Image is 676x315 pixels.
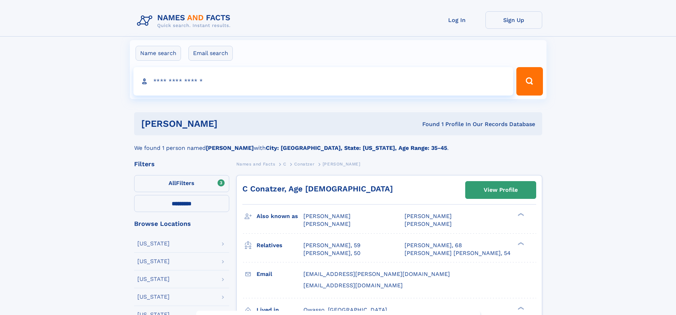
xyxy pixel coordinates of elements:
[466,181,536,199] a: View Profile
[136,46,181,61] label: Name search
[257,210,303,222] h3: Also known as
[188,46,233,61] label: Email search
[141,119,320,128] h1: [PERSON_NAME]
[320,120,535,128] div: Found 1 Profile In Our Records Database
[134,11,236,31] img: Logo Names and Facts
[137,294,170,300] div: [US_STATE]
[137,241,170,246] div: [US_STATE]
[303,282,403,289] span: [EMAIL_ADDRESS][DOMAIN_NAME]
[405,249,511,257] a: [PERSON_NAME] [PERSON_NAME], 54
[405,241,462,249] a: [PERSON_NAME], 68
[266,145,447,151] b: City: [GEOGRAPHIC_DATA], State: [US_STATE], Age Range: 35-45
[303,249,361,257] a: [PERSON_NAME], 50
[242,184,393,193] a: C Conatzer, Age [DEMOGRAPHIC_DATA]
[303,221,351,227] span: [PERSON_NAME]
[303,213,351,219] span: [PERSON_NAME]
[236,159,275,168] a: Names and Facts
[294,159,314,168] a: Conatzer
[429,11,485,29] a: Log In
[303,241,361,249] a: [PERSON_NAME], 59
[303,306,387,313] span: Owasso, [GEOGRAPHIC_DATA]
[303,271,450,277] span: [EMAIL_ADDRESS][PERSON_NAME][DOMAIN_NAME]
[134,221,229,227] div: Browse Locations
[133,67,513,96] input: search input
[405,221,452,227] span: [PERSON_NAME]
[134,175,229,192] label: Filters
[323,162,361,167] span: [PERSON_NAME]
[137,259,170,264] div: [US_STATE]
[134,135,542,152] div: We found 1 person named with .
[516,241,524,246] div: ❯
[516,212,524,217] div: ❯
[257,239,303,251] h3: Relatives
[283,159,286,168] a: C
[134,161,229,167] div: Filters
[283,162,286,167] span: C
[137,276,170,282] div: [US_STATE]
[206,145,254,151] b: [PERSON_NAME]
[484,182,518,198] div: View Profile
[257,268,303,280] h3: Email
[516,67,543,96] button: Search Button
[169,180,176,186] span: All
[485,11,542,29] a: Sign Up
[516,306,524,310] div: ❯
[405,213,452,219] span: [PERSON_NAME]
[294,162,314,167] span: Conatzer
